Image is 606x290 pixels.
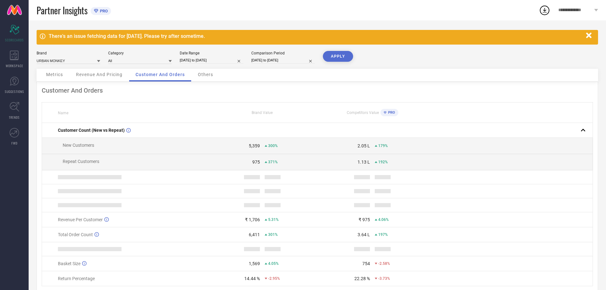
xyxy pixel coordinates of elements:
span: 301% [268,232,278,237]
span: -2.95% [268,276,280,281]
input: Select date range [180,57,243,64]
span: Revenue And Pricing [76,72,122,77]
button: APPLY [323,51,353,62]
div: 2.05 L [358,143,370,148]
span: FWD [11,141,17,145]
div: 3.64 L [358,232,370,237]
span: Revenue Per Customer [58,217,103,222]
input: Select comparison period [251,57,315,64]
div: Date Range [180,51,243,55]
span: Customer And Orders [136,72,185,77]
span: 371% [268,160,278,164]
div: 14.44 % [244,276,260,281]
span: New Customers [63,143,94,148]
div: 975 [252,159,260,165]
span: SUGGESTIONS [5,89,24,94]
div: Customer And Orders [42,87,593,94]
span: Name [58,111,68,115]
span: 197% [378,232,388,237]
span: SCORECARDS [5,38,24,42]
div: 6,411 [249,232,260,237]
span: PRO [387,110,395,115]
span: Total Order Count [58,232,93,237]
span: Others [198,72,213,77]
div: 1.13 L [358,159,370,165]
span: 4.06% [378,217,389,222]
span: 4.05% [268,261,279,266]
span: WORKSPACE [6,63,23,68]
span: Competitors Value [347,110,379,115]
span: Partner Insights [37,4,87,17]
div: Open download list [539,4,550,16]
span: 300% [268,144,278,148]
div: There's an issue fetching data for [DATE]. Please try after sometime. [49,33,583,39]
span: 192% [378,160,388,164]
span: 5.31% [268,217,279,222]
span: Metrics [46,72,63,77]
span: Customer Count (New vs Repeat) [58,128,125,133]
span: Return Percentage [58,276,95,281]
div: Comparison Period [251,51,315,55]
div: ₹ 1,706 [245,217,260,222]
span: -2.58% [378,261,390,266]
div: 1,569 [249,261,260,266]
span: Basket Size [58,261,80,266]
span: PRO [98,9,108,13]
div: 5,359 [249,143,260,148]
span: 179% [378,144,388,148]
div: Brand [37,51,100,55]
div: Category [108,51,172,55]
span: Repeat Customers [63,159,99,164]
div: 22.28 % [354,276,370,281]
span: Brand Value [252,110,273,115]
div: ₹ 975 [359,217,370,222]
span: TRENDS [9,115,20,120]
span: -3.73% [378,276,390,281]
div: 754 [362,261,370,266]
